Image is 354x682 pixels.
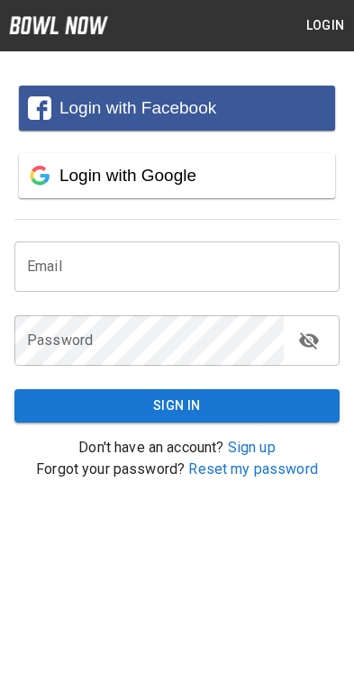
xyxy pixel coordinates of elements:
button: Login [296,9,354,42]
img: logo [9,16,108,34]
button: Login with Google [19,153,335,198]
button: toggle password visibility [291,323,327,359]
a: Sign up [228,439,276,456]
span: Login with Facebook [59,98,216,117]
p: Forgot your password? [14,459,340,480]
p: Don't have an account? [14,437,340,459]
button: Sign In [14,389,340,423]
a: Reset my password [188,460,318,477]
span: Login with Google [59,166,196,185]
button: Login with Facebook [19,86,335,131]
